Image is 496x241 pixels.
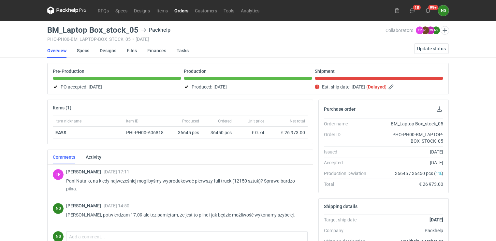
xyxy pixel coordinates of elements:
p: Production [184,69,207,74]
svg: Packhelp Pro [47,7,86,14]
button: Edit estimated shipping date [388,83,396,91]
figcaption: NS [432,26,440,34]
a: Overview [47,43,66,58]
div: Packhelp [141,26,170,34]
div: Tosia Płotek [53,169,64,180]
div: 36645 pcs [172,127,202,139]
span: Net total [290,119,305,124]
figcaption: TP [416,26,424,34]
span: Update status [417,46,446,51]
a: Files [127,43,137,58]
div: Target ship date [324,217,372,223]
em: ) [385,84,387,89]
h3: BM_Laptop Box_stock_05 [47,26,139,34]
span: Item nickname [55,119,81,124]
span: [DATE] [213,83,227,91]
button: Download PO [435,105,443,113]
div: Issued [324,149,372,155]
button: 18 [407,5,418,16]
em: ( [366,84,368,89]
span: 1% [436,171,442,176]
div: [DATE] [372,159,443,166]
figcaption: TP [53,169,64,180]
span: 36645 / 36450 pcs ( ) [395,170,443,177]
a: Tasks [177,43,189,58]
div: Est. ship date: [315,83,443,91]
button: NS [438,5,449,16]
div: 36450 pcs [202,127,234,139]
div: PHO-PH00-BM_LAPTOP-BOX_STOCK_05 [372,131,443,144]
p: Pani Natalio, na kiedy najwcześniej moglibyśmy wyprodukować pierwszy full truck (12150 sztuk)? Sp... [66,177,302,193]
span: Item ID [126,119,139,124]
button: Update status [414,43,449,54]
h2: Purchase order [324,106,356,112]
p: Shipment [315,69,335,74]
div: [DATE] [372,149,443,155]
a: Activity [86,150,101,164]
div: € 26 973.00 [372,181,443,187]
figcaption: KI [421,26,429,34]
a: Specs [112,7,131,14]
a: Designs [100,43,116,58]
span: Produced [182,119,199,124]
a: Orders [171,7,192,14]
span: [DATE] 17:11 [104,169,129,174]
strong: [DATE] [430,217,443,222]
span: • [132,37,134,42]
div: Production Deviation [324,170,372,177]
span: Collaborators [386,28,413,33]
a: Designs [131,7,153,14]
strong: Delayed [368,84,385,89]
div: € 0.74 [237,129,264,136]
span: [PERSON_NAME] [66,203,104,208]
a: Tools [220,7,238,14]
a: Analytics [238,7,263,14]
div: PHO-PH00-BM_LAPTOP-BOX_STOCK_05 [DATE] [47,37,386,42]
button: 99+ [423,5,433,16]
span: Ordered [218,119,232,124]
div: Order name [324,120,372,127]
div: PO accepted: [53,83,181,91]
div: Company [324,227,372,234]
a: Specs [77,43,89,58]
div: Order ID [324,131,372,144]
p: [PERSON_NAME], potwierdzam 17.09 ale tez pamiętam, że jest to pilne i jak będzie możliwość wykona... [66,211,302,219]
a: Customers [192,7,220,14]
div: PHI-PH00-A06818 [126,129,170,136]
strong: EAYS [55,130,66,135]
p: Pre-Production [53,69,84,74]
div: Produced: [184,83,312,91]
span: [PERSON_NAME] [66,169,104,174]
div: Accepted [324,159,372,166]
a: Items [153,7,171,14]
a: RFQs [95,7,112,14]
div: Natalia Stępak [53,203,64,214]
figcaption: NS [53,203,64,214]
button: Edit collaborators [441,26,449,35]
div: BM_Laptop Box_stock_05 [372,120,443,127]
a: Finances [147,43,166,58]
div: Total [324,181,372,187]
div: Natalia Stępak [438,5,449,16]
figcaption: EW [427,26,434,34]
span: Unit price [248,119,264,124]
span: [DATE] [352,83,365,91]
div: Packhelp [372,227,443,234]
div: € 26 973.00 [270,129,305,136]
a: Comments [53,150,75,164]
h2: Shipping details [324,204,357,209]
span: [DATE] 14:50 [104,203,129,208]
h2: Items (1) [53,105,71,110]
span: [DATE] [89,83,102,91]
